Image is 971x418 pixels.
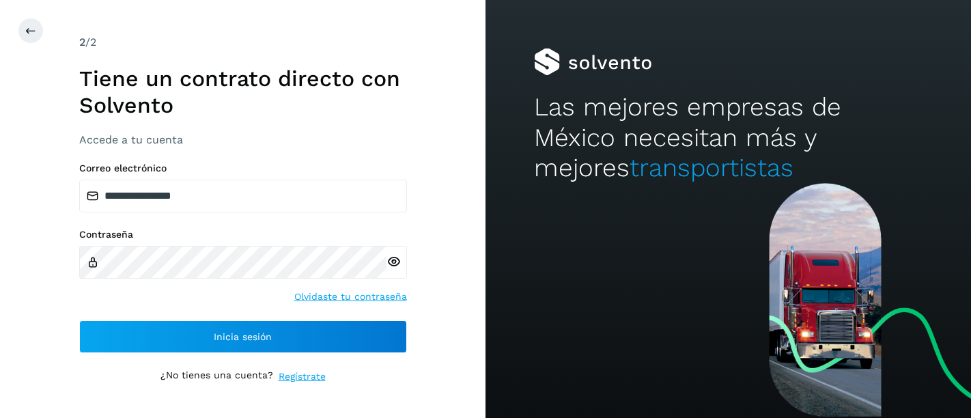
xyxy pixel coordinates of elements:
[279,370,326,384] a: Regístrate
[79,229,407,240] label: Contraseña
[214,332,272,342] span: Inicia sesión
[79,163,407,174] label: Correo electrónico
[79,133,407,146] h3: Accede a tu cuenta
[79,320,407,353] button: Inicia sesión
[294,290,407,304] a: Olvidaste tu contraseña
[160,370,273,384] p: ¿No tienes una cuenta?
[534,92,923,183] h2: Las mejores empresas de México necesitan más y mejores
[630,153,793,182] span: transportistas
[79,66,407,118] h1: Tiene un contrato directo con Solvento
